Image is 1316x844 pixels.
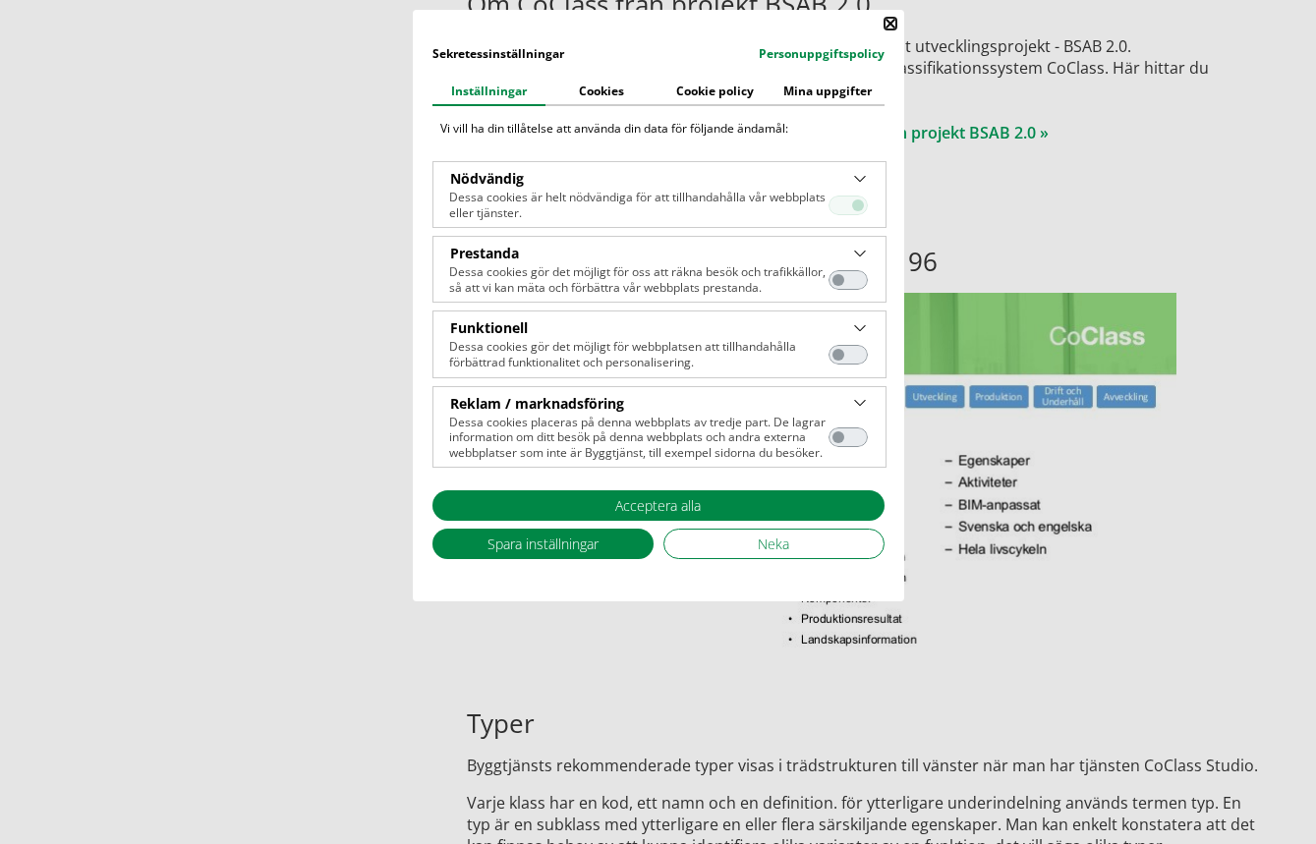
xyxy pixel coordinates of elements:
p: Dessa cookies gör det möjligt för oss att räkna besök och trafikkällor, så att vi kan mäta och fö... [449,264,829,295]
button: Cookies [545,80,658,104]
button: Inställningar [432,80,545,104]
button: Neka alla cookies [663,529,885,559]
h3: Prestanda [450,243,519,263]
button: Nödvändig [829,196,868,215]
span: Neka [758,534,789,554]
button: Prestanda [449,242,520,264]
button: Spara cookie inställningar [432,529,654,559]
button: Funktionell [829,345,868,365]
h3: Funktionell [450,317,528,338]
button: Nödvändig [449,167,525,190]
button: Funktionell [449,316,529,339]
button: Stäng [885,18,896,29]
span: Spara inställningar [487,534,599,554]
h3: Reklam / marknadsföring [450,393,624,414]
p: Dessa cookies placeras på denna webbplats av tredje part. De lagrar information om ditt besök på ... [449,415,829,461]
button: Acceptera alla cookies [432,490,885,521]
button: Mina uppgifter [772,80,885,104]
p: Dessa cookies gör det möjligt för webbplatsen att tillhandahålla förbättrad funktionalitet och pe... [449,339,829,369]
a: Integritetspolicy. Extern länk. Öppnas i en ny flik eller ett nytt fönster. [759,45,885,62]
button: Se mer om: Nödvändig [852,167,868,190]
button: Reklam / marknadsföring [449,392,625,415]
button: Prestanda [829,270,868,290]
h3: Nödvändig [450,168,524,189]
span: Acceptera alla [615,495,701,516]
div: Vi vill ha din tillåtelse att använda din data för följande ändamål: [432,120,885,138]
h2: Sekretessinställningar [432,44,644,64]
p: Dessa cookies är helt nödvändiga för att tillhandahålla vår webbplats eller tjänster. [449,190,829,220]
button: Se mer om: Reklam / marknadsföring [852,392,868,415]
button: Cookie policy [658,80,772,104]
button: Se mer om: Funktionell [852,316,868,339]
button: Se mer om: Prestanda [852,242,868,264]
button: Reklam / marknadsföring [829,427,868,447]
